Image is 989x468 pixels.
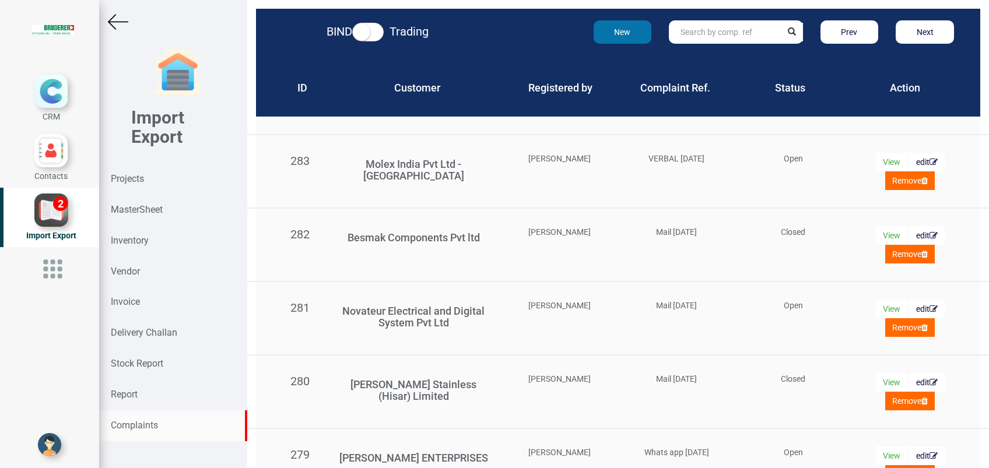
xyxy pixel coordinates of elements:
[876,226,907,245] button: View
[909,446,945,465] button: edit
[290,448,310,462] span: 279
[111,173,144,184] strong: Projects
[335,159,492,182] h4: Molex India Pvt Ltd - [GEOGRAPHIC_DATA]
[618,226,735,238] div: Mail [DATE]
[111,327,177,338] strong: Delivery Challan
[290,227,310,241] span: 282
[290,374,310,388] span: 280
[876,300,907,318] button: View
[131,107,184,147] b: Import Export
[335,305,492,329] h4: Novateur Electrical and Digital System Pvt Ltd
[735,300,851,311] div: Open
[735,153,851,164] div: Open
[618,153,735,164] div: VERBAL [DATE]
[876,373,907,392] button: View
[594,20,652,44] button: New
[909,153,945,171] button: edit
[909,226,945,245] button: edit
[618,373,735,385] div: Mail [DATE]
[885,392,935,410] button: Remove
[885,245,935,263] button: Remove
[857,82,954,94] h4: Action
[282,82,322,94] h4: ID
[876,153,907,171] button: View
[111,420,158,431] strong: Complaints
[618,446,735,458] div: Whats app [DATE]
[111,389,138,400] strong: Report
[290,301,310,315] span: 281
[335,452,492,464] h4: [PERSON_NAME] ENTERPRISES
[43,112,60,121] span: CRM
[327,24,352,38] strong: BIND
[909,373,945,392] button: edit
[390,24,429,38] strong: Trading
[111,296,140,307] strong: Invoice
[111,204,163,215] strong: MasterSheet
[876,446,907,465] button: View
[290,154,310,168] span: 283
[26,231,76,240] span: Import Export
[501,226,618,238] div: [PERSON_NAME]
[885,318,935,337] button: Remove
[512,82,609,94] h4: Registered by
[335,232,492,244] h4: Besmak Components Pvt ltd
[627,82,724,94] h4: Complaint Ref.
[742,82,839,94] h4: Status
[896,20,954,44] button: Next
[155,50,201,96] img: garage-closed.png
[909,300,945,318] button: edit
[820,20,879,44] button: Prev
[618,300,735,311] div: Mail [DATE]
[501,446,618,458] div: [PERSON_NAME]
[34,171,68,181] span: Contacts
[735,373,851,385] div: Closed
[735,226,851,238] div: Closed
[111,266,140,277] strong: Vendor
[111,235,149,246] strong: Inventory
[53,196,68,211] div: 2
[669,20,781,44] input: Search by comp. ref
[735,446,851,458] div: Open
[111,358,163,369] strong: Stock Report
[335,379,492,402] h4: [PERSON_NAME] Stainless (Hisar) Limited
[501,300,618,311] div: [PERSON_NAME]
[885,171,935,190] button: Remove
[501,373,618,385] div: [PERSON_NAME]
[501,153,618,164] div: [PERSON_NAME]
[339,82,494,94] h4: Customer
